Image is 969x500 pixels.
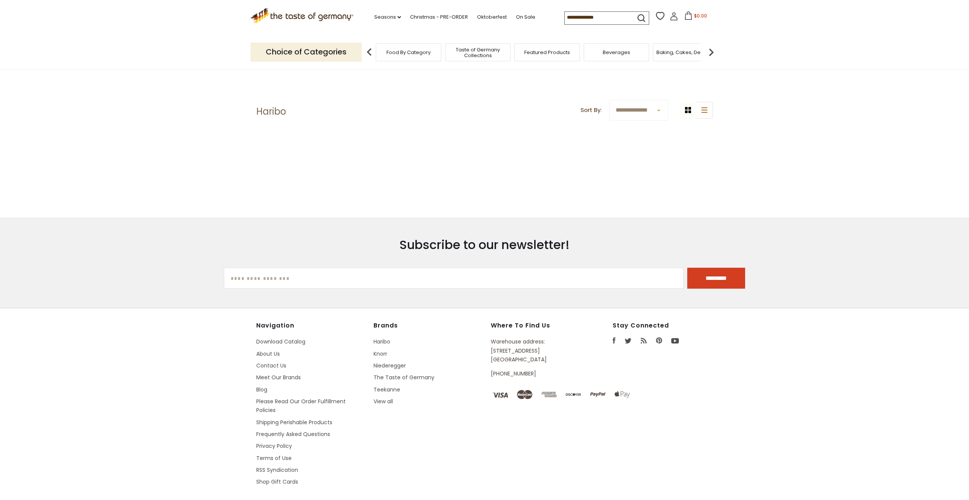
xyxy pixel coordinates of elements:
[410,13,468,21] a: Christmas - PRE-ORDER
[656,50,715,55] a: Baking, Cakes, Desserts
[680,11,712,23] button: $0.00
[256,430,330,438] a: Frequently Asked Questions
[491,322,578,329] h4: Where to find us
[256,350,280,358] a: About Us
[613,322,713,329] h4: Stay Connected
[256,374,301,381] a: Meet Our Brands
[256,362,286,369] a: Contact Us
[374,386,400,393] a: Teekanne
[374,338,390,345] a: Haribo
[256,454,292,462] a: Terms of Use
[447,47,508,58] a: Taste of Germany Collections
[256,442,292,450] a: Privacy Policy
[256,478,298,486] a: Shop Gift Cards
[256,419,332,426] a: Shipping Perishable Products
[491,337,578,364] p: Warehouse address: [STREET_ADDRESS] [GEOGRAPHIC_DATA]
[256,466,298,474] a: RSS Syndication
[704,45,719,60] img: next arrow
[374,350,387,358] a: Knorr
[256,106,286,117] h1: Haribo
[374,13,401,21] a: Seasons
[256,322,366,329] h4: Navigation
[581,105,602,115] label: Sort By:
[251,43,362,61] p: Choice of Categories
[362,45,377,60] img: previous arrow
[374,322,483,329] h4: Brands
[256,338,305,345] a: Download Catalog
[524,50,570,55] a: Featured Products
[477,13,507,21] a: Oktoberfest
[516,13,535,21] a: On Sale
[256,398,346,414] a: Please Read Our Order Fulfillment Policies
[224,237,746,252] h3: Subscribe to our newsletter!
[386,50,431,55] a: Food By Category
[694,13,707,19] span: $0.00
[374,398,393,405] a: View all
[374,362,406,369] a: Niederegger
[374,374,434,381] a: The Taste of Germany
[256,386,267,393] a: Blog
[491,369,578,378] p: [PHONE_NUMBER]
[603,50,630,55] a: Beverages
